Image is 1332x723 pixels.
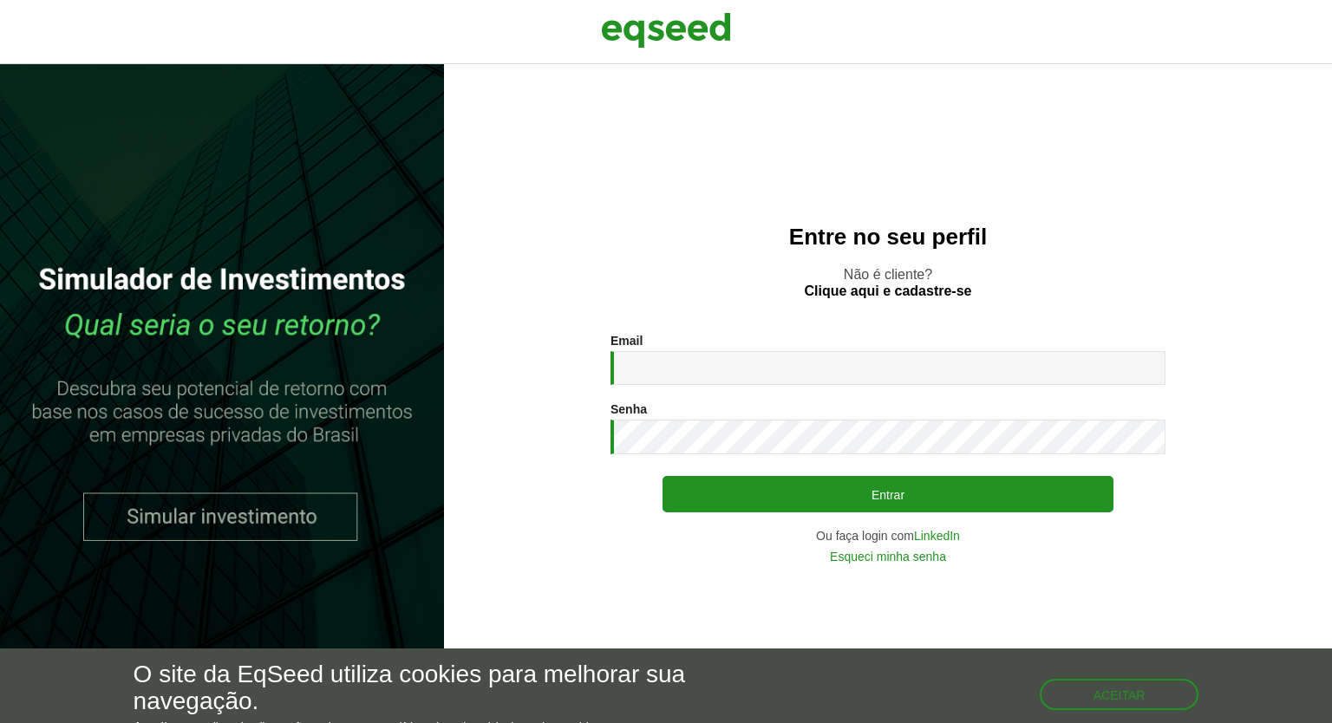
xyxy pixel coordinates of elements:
[610,530,1165,542] div: Ou faça login com
[914,530,960,542] a: LinkedIn
[479,225,1297,250] h2: Entre no seu perfil
[663,476,1113,512] button: Entrar
[479,266,1297,299] p: Não é cliente?
[610,335,643,347] label: Email
[830,550,946,563] a: Esqueci minha senha
[601,9,731,52] img: EqSeed Logo
[1040,679,1199,710] button: Aceitar
[610,403,647,415] label: Senha
[134,661,773,715] h5: O site da EqSeed utiliza cookies para melhorar sua navegação.
[805,284,972,298] a: Clique aqui e cadastre-se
